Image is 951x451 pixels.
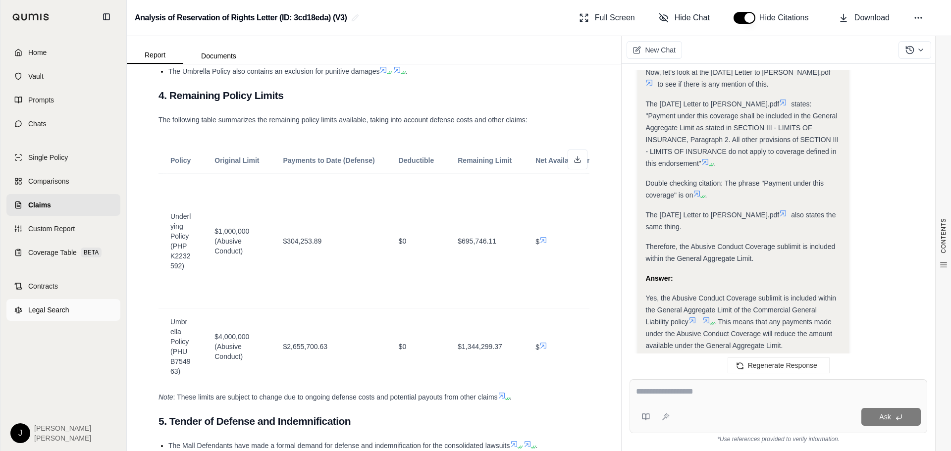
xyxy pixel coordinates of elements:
[6,275,120,297] a: Contracts
[170,318,190,375] span: Umbrella Policy (PHUB754963)
[28,119,47,129] span: Chats
[627,41,682,59] button: New Chat
[28,176,69,186] span: Comparisons
[458,237,496,245] span: $695,746.11
[6,218,120,240] a: Custom Report
[158,116,528,124] span: The following table summarizes the remaining policy limits available, taking into account defense...
[99,9,114,25] button: Collapse sidebar
[34,423,91,433] span: [PERSON_NAME]
[127,47,183,64] button: Report
[510,393,512,401] span: .
[168,442,510,450] span: The Mall Defendants have made a formal demand for defense and indemnification for the consolidate...
[575,8,639,28] button: Full Screen
[173,393,498,401] span: : These limits are subject to change due to ongoing defense costs and potential payouts from othe...
[645,274,673,282] strong: Answer:
[28,224,75,234] span: Custom Report
[759,12,815,24] span: Hide Citations
[6,147,120,168] a: Single Policy
[645,211,779,219] span: The [DATE] Letter to [PERSON_NAME].pdf
[645,318,832,350] span: . This means that any payments made under the Abusive Conduct Coverage will reduce the amount ava...
[595,12,635,24] span: Full Screen
[283,343,327,351] span: $2,655,700.63
[28,200,51,210] span: Claims
[630,433,927,443] div: *Use references provided to verify information.
[28,305,69,315] span: Legal Search
[10,423,30,443] div: J
[214,333,249,360] span: $4,000,000 (Abusive Conduct)
[535,156,662,164] span: Net Available for Settlement/Judgment
[835,8,894,28] button: Download
[135,9,347,27] h2: Analysis of Reservation of Rights Letter (ID: 3cd18eda) (V3)
[645,243,835,262] span: Therefore, the Abusive Conduct Coverage sublimit is included within the General Aggregate Limit.
[283,237,321,245] span: $304,253.89
[655,8,714,28] button: Hide Chat
[458,156,512,164] span: Remaining Limit
[158,411,589,432] h2: 5. Tender of Defense and Indemnification
[405,67,407,75] span: .
[399,237,407,245] span: $0
[861,408,921,426] button: Ask
[675,12,710,24] span: Hide Chat
[170,212,191,270] span: Underlying Policy (PHPK2232592)
[183,48,254,64] button: Documents
[645,211,836,231] span: also states the same thing.
[214,156,259,164] span: Original Limit
[535,238,539,246] span: $
[28,95,54,105] span: Prompts
[214,227,249,255] span: $1,000,000 (Abusive Conduct)
[645,100,779,108] span: The [DATE] Letter to [PERSON_NAME].pdf
[6,299,120,321] a: Legal Search
[645,100,839,167] span: states: "Payment under this coverage shall be included in the General Aggregate Limit as stated i...
[6,42,120,63] a: Home
[940,218,948,253] span: CONTENTS
[158,393,173,401] em: Note
[28,48,47,57] span: Home
[6,65,120,87] a: Vault
[28,71,44,81] span: Vault
[6,194,120,216] a: Claims
[28,152,68,162] span: Single Policy
[568,150,587,169] button: Download as Excel
[399,156,434,164] span: Deductible
[657,80,768,88] span: to see if there is any mention of this.
[6,113,120,135] a: Chats
[28,248,77,257] span: Coverage Table
[645,45,675,55] span: New Chat
[458,343,502,351] span: $1,344,299.37
[81,248,102,257] span: BETA
[168,67,379,75] span: The Umbrella Policy also contains an exclusion for punitive damages
[6,89,120,111] a: Prompts
[748,361,817,369] span: Regenerate Response
[6,242,120,263] a: Coverage TableBETA
[283,156,374,164] span: Payments to Date (Defense)
[879,413,891,421] span: Ask
[645,179,824,199] span: Double checking citation: The phrase "Payment under this coverage" is on
[399,343,407,351] span: $0
[34,433,91,443] span: [PERSON_NAME]
[535,343,539,351] span: $
[170,156,191,164] span: Policy
[645,68,831,76] span: Now, let's look at the [DATE] Letter to [PERSON_NAME].pdf
[6,170,120,192] a: Comparisons
[728,357,830,373] button: Regenerate Response
[645,294,836,326] span: Yes, the Abusive Conduct Coverage sublimit is included within the General Aggregate Limit of the ...
[158,85,589,106] h2: 4. Remaining Policy Limits
[713,159,715,167] span: .
[705,191,707,199] span: .
[28,281,58,291] span: Contracts
[854,12,890,24] span: Download
[12,13,50,21] img: Qumis Logo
